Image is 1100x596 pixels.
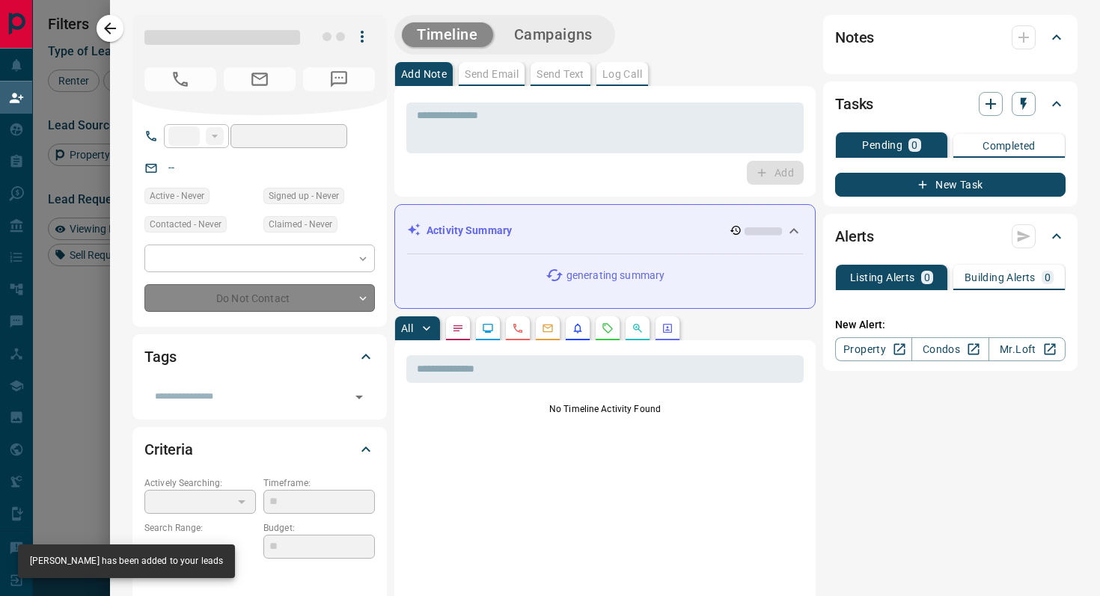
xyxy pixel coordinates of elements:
span: Contacted - Never [150,217,221,232]
span: No Number [303,67,375,91]
a: Property [835,337,912,361]
svg: Emails [542,322,554,334]
a: Condos [911,337,989,361]
div: Alerts [835,218,1066,254]
p: Completed [983,141,1036,151]
h2: Tasks [835,92,873,116]
svg: Listing Alerts [572,322,584,334]
h2: Tags [144,345,176,369]
p: 0 [911,140,917,150]
p: All [401,323,413,334]
p: New Alert: [835,317,1066,333]
button: Open [349,387,370,408]
p: Listing Alerts [850,272,915,283]
div: Criteria [144,431,375,467]
div: Tasks [835,86,1066,122]
span: No Email [224,67,296,91]
div: Notes [835,19,1066,55]
div: Do Not Contact [144,284,375,312]
a: Mr.Loft [989,337,1066,361]
h2: Notes [835,25,874,49]
span: Claimed - Never [269,217,332,232]
p: Activity Summary [427,223,512,239]
p: Pending [862,140,902,150]
p: Building Alerts [965,272,1036,283]
p: Add Note [401,69,447,79]
p: 0 [924,272,930,283]
p: Areas Searched: [144,567,375,580]
p: No Timeline Activity Found [406,402,804,416]
svg: Agent Actions [661,322,673,334]
p: -- - -- [144,535,256,559]
p: 0 [1045,272,1051,283]
h2: Criteria [144,437,193,461]
button: Timeline [402,22,493,47]
svg: Requests [602,322,614,334]
svg: Calls [512,322,524,334]
div: [PERSON_NAME] has been added to your leads [30,549,223,574]
p: Search Range: [144,521,256,535]
div: Activity Summary [407,217,803,245]
button: New Task [835,173,1066,197]
span: No Number [144,67,216,91]
a: -- [168,162,174,173]
svg: Notes [452,322,464,334]
p: Budget: [263,521,375,535]
span: Signed up - Never [269,188,339,203]
div: Tags [144,339,375,375]
p: Timeframe: [263,476,375,490]
button: Campaigns [499,22,608,47]
p: generating summary [566,268,664,283]
span: Active - Never [150,188,204,203]
h2: Alerts [835,224,874,248]
svg: Lead Browsing Activity [482,322,494,334]
svg: Opportunities [632,322,644,334]
p: Actively Searching: [144,476,256,490]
